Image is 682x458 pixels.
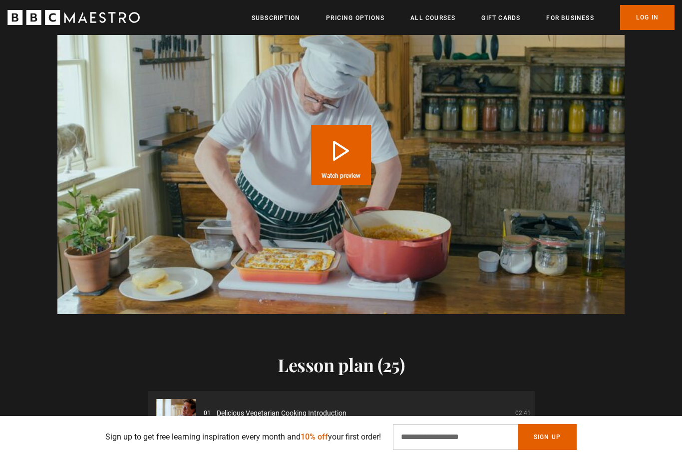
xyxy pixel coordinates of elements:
[410,13,455,23] a: All Courses
[301,432,328,442] span: 10% off
[204,409,211,418] p: 01
[148,354,535,375] h2: Lesson plan (25)
[515,409,531,418] p: 02:41
[481,13,520,23] a: Gift Cards
[311,125,371,185] button: Play Course overview for Delicious Vegetarian Cooking with Marco Pierre White
[217,408,346,419] span: Delicious Vegetarian Cooking Introduction
[518,424,577,450] button: Sign Up
[326,13,384,23] a: Pricing Options
[322,173,360,179] span: Watch preview
[620,5,675,30] a: Log In
[252,13,300,23] a: Subscription
[252,5,675,30] nav: Primary
[105,431,381,443] p: Sign up to get free learning inspiration every month and your first order!
[546,13,594,23] a: For business
[7,10,140,25] svg: BBC Maestro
